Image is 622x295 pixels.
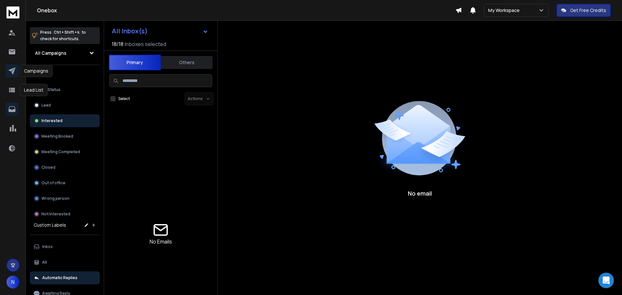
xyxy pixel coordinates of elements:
button: All Campaigns [30,47,100,60]
div: Open Intercom Messenger [598,273,614,288]
p: Interested [41,118,63,123]
p: All Status [42,87,61,92]
span: 18 / 18 [112,40,123,48]
p: Press to check for shortcuts. [40,29,86,42]
h1: All Campaigns [35,50,66,56]
h3: Filters [30,70,100,79]
label: Select [118,96,130,101]
button: N [6,276,19,289]
button: Interested [30,114,100,127]
p: Not Interested [41,211,70,217]
p: No email [408,189,432,198]
button: All Inbox(s) [107,25,213,38]
p: Meeting Completed [41,149,80,154]
span: Ctrl + Shift + k [53,28,80,36]
p: My Workspace [488,7,522,14]
p: Wrong person [41,196,69,201]
h1: All Inbox(s) [112,28,148,34]
button: Closed [30,161,100,174]
button: Wrong person [30,192,100,205]
button: Meeting Completed [30,145,100,158]
h3: Custom Labels [34,222,66,228]
button: All [30,256,100,269]
button: Not Interested [30,208,100,221]
p: Closed [41,165,55,170]
p: All [42,260,47,265]
p: Meeting Booked [41,134,73,139]
div: Campaigns [20,65,52,77]
h1: Onebox [37,6,455,14]
button: Out of office [30,176,100,189]
div: Lead List [20,84,48,96]
p: No Emails [150,238,172,245]
p: Get Free Credits [570,7,606,14]
p: Out of office [41,180,65,186]
h3: Inboxes selected [125,40,166,48]
button: Others [161,55,213,70]
button: Get Free Credits [557,4,611,17]
p: Inbox [42,244,53,249]
button: All Status [30,83,100,96]
button: Primary [109,55,161,70]
button: Meeting Booked [30,130,100,143]
p: Automatic Replies [42,275,77,280]
p: Lead [41,103,51,108]
button: Lead [30,99,100,112]
button: Inbox [30,240,100,253]
img: logo [6,6,19,18]
button: Automatic Replies [30,271,100,284]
